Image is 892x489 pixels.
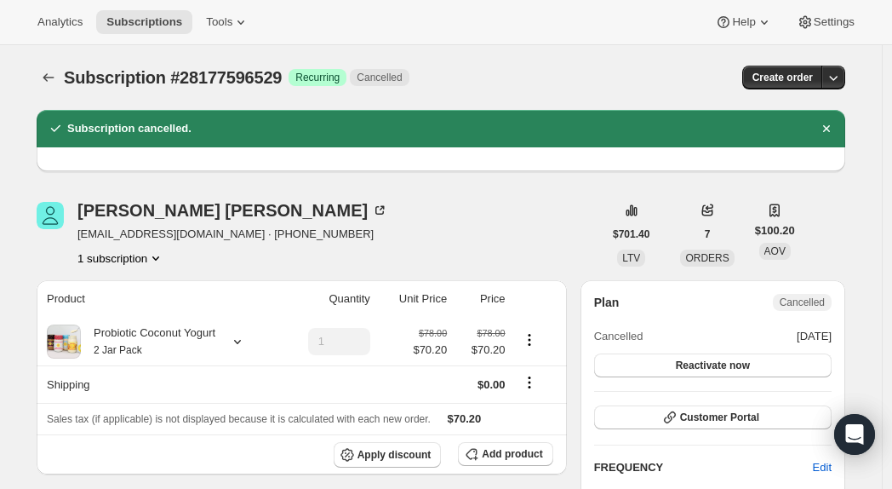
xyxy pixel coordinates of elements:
span: Help [732,15,755,29]
span: Sales tax (if applicable) is not displayed because it is calculated with each new order. [47,413,431,425]
button: Dismiss notification [815,117,838,141]
span: Hannah Luu [37,202,64,229]
th: Price [452,280,510,318]
h2: Subscription cancelled. [67,120,192,137]
span: Add product [482,447,542,461]
button: $701.40 [603,222,660,246]
span: Reactivate now [676,359,750,372]
span: $70.20 [413,342,447,359]
button: Tools [196,10,260,34]
button: Apply discount [334,442,442,468]
th: Unit Price [375,280,452,318]
th: Quantity [280,280,375,318]
button: Customer Portal [594,406,832,429]
img: product img [47,325,81,359]
span: $70.20 [457,342,505,359]
h2: FREQUENCY [594,459,813,476]
th: Product [37,280,280,318]
span: $70.20 [448,412,482,425]
span: Tools [206,15,232,29]
button: Help [705,10,782,34]
div: Probiotic Coconut Yogurt [81,325,215,359]
small: 2 Jar Pack [94,344,142,356]
div: Open Intercom Messenger [834,414,875,455]
span: Customer Portal [680,411,759,424]
button: Product actions [77,250,164,267]
small: $78.00 [419,328,447,338]
span: ORDERS [685,252,729,264]
button: Edit [803,454,842,481]
span: 7 [705,227,711,241]
span: $100.20 [755,222,795,239]
button: Create order [742,66,823,89]
span: [EMAIL_ADDRESS][DOMAIN_NAME] · [PHONE_NUMBER] [77,226,388,243]
button: Settings [786,10,865,34]
span: Edit [813,459,832,476]
span: Cancelled [594,328,643,345]
button: Reactivate now [594,354,832,377]
button: Product actions [516,331,543,349]
button: Add product [458,442,552,466]
span: Subscriptions [106,15,182,29]
span: Settings [814,15,855,29]
button: Shipping actions [516,373,543,392]
span: [DATE] [797,328,832,345]
div: [PERSON_NAME] [PERSON_NAME] [77,202,388,219]
span: Cancelled [780,296,825,309]
span: Create order [752,71,813,84]
span: Subscription #28177596529 [64,68,282,87]
span: $0.00 [477,378,506,391]
span: Recurring [295,71,340,84]
button: 7 [695,222,721,246]
button: Analytics [27,10,93,34]
span: Analytics [37,15,83,29]
button: Subscriptions [37,66,60,89]
span: Apply discount [357,448,432,462]
th: Shipping [37,365,280,403]
span: Cancelled [357,71,402,84]
span: $701.40 [613,227,649,241]
span: AOV [764,245,786,257]
span: LTV [622,252,640,264]
h2: Plan [594,294,620,311]
small: $78.00 [477,328,505,338]
button: Subscriptions [96,10,192,34]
